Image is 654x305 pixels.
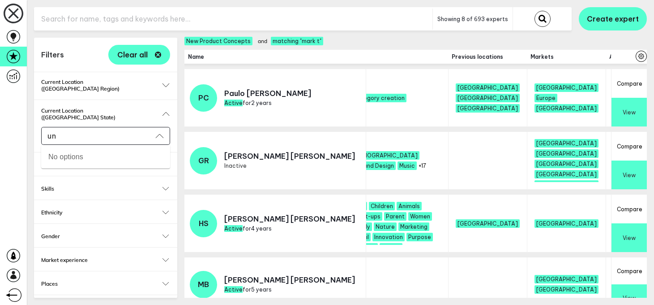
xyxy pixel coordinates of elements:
[534,285,598,294] span: North America
[374,222,397,231] span: Nature
[534,94,557,102] span: Europe
[534,180,598,189] span: Ireland
[351,94,406,102] span: Category creation
[347,53,445,60] span: Tags
[408,212,432,221] span: Women
[384,212,406,221] span: Parent
[224,100,243,106] span: Active
[41,50,64,59] h1: Filters
[611,161,647,189] button: View
[224,286,243,293] span: Active
[351,151,419,160] span: LGBTQ
[437,16,508,22] span: Showing 8 of 693 experts
[41,233,170,240] button: Gender
[398,222,429,231] span: Marketing
[188,53,363,60] span: Name
[579,7,647,30] button: Create expert
[224,214,355,223] p: [PERSON_NAME] [PERSON_NAME]
[198,280,209,289] span: MB
[452,53,523,60] span: Previous locations
[224,89,311,98] p: Paulo [PERSON_NAME]
[41,78,170,92] button: Current Location ([GEOGRAPHIC_DATA] Region)
[224,162,247,169] span: Inactive
[41,107,170,121] button: Current Location ([GEOGRAPHIC_DATA] State)
[534,160,598,168] span: Denmark
[534,170,598,179] span: Russia
[155,126,164,146] button: Close
[41,280,170,287] button: Places
[611,195,647,223] button: Compare
[351,212,382,221] span: Start-ups
[224,100,272,106] span: for 2 years
[372,233,405,241] span: Innovation
[534,275,598,283] span: United States of America
[199,219,209,228] span: HS
[198,93,209,102] span: PC
[224,225,272,232] span: for 4 years
[271,37,323,45] span: matching "mark t"
[184,37,252,45] span: New Product Concepts
[534,149,598,158] span: Colombia
[351,161,396,170] span: Art and Design
[456,104,520,113] span: United Kingdom
[456,94,520,102] span: Netherlands
[611,223,647,252] button: View
[456,219,520,228] span: United States of America
[258,39,267,44] span: and
[34,8,432,30] input: Search for name, tags and keywords here...
[224,225,243,232] span: Active
[398,161,417,170] span: Music
[397,202,422,210] span: Animals
[108,45,170,65] button: Clear all
[456,83,520,92] span: Chile
[224,152,355,161] p: [PERSON_NAME] [PERSON_NAME]
[587,14,639,23] span: Create expert
[406,233,433,241] span: Purpose
[41,209,170,216] button: Ethnicity
[117,51,148,58] span: Clear all
[534,104,598,113] span: North America
[611,98,647,126] button: View
[611,257,647,284] button: Compare
[530,53,602,60] span: Markets
[224,286,272,293] span: for 5 years
[380,243,402,252] span: Artists
[534,83,598,92] span: United States of America
[534,139,598,148] span: Netherlands
[198,156,209,165] span: GR
[419,162,426,169] button: +17
[41,145,170,168] div: No options
[224,275,355,284] p: [PERSON_NAME] [PERSON_NAME]
[41,257,170,263] button: Market experience
[534,219,598,228] span: North America
[611,132,647,161] button: Compare
[611,69,647,98] button: Compare
[369,202,395,210] span: Children
[41,185,170,192] button: Skills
